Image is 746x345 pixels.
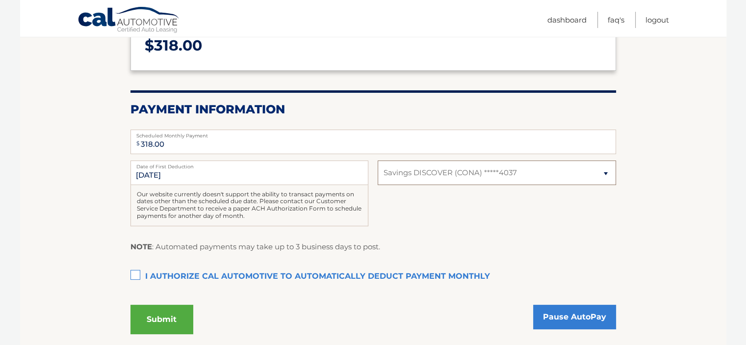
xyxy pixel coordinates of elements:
[145,33,602,59] p: $
[130,160,368,168] label: Date of First Deduction
[130,130,616,154] input: Payment Amount
[547,12,587,28] a: Dashboard
[130,102,616,117] h2: Payment Information
[533,305,616,329] a: Pause AutoPay
[130,160,368,185] input: Payment Date
[130,240,380,253] p: : Automated payments may take up to 3 business days to post.
[77,6,180,35] a: Cal Automotive
[133,133,143,155] span: $
[130,267,616,287] label: I authorize cal automotive to automatically deduct payment monthly
[608,12,624,28] a: FAQ's
[130,185,368,226] div: Our website currently doesn't support the ability to transact payments on dates other than the sc...
[645,12,669,28] a: Logout
[130,305,193,334] button: Submit
[130,130,616,137] label: Scheduled Monthly Payment
[130,242,152,251] strong: NOTE
[154,36,202,54] span: 318.00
